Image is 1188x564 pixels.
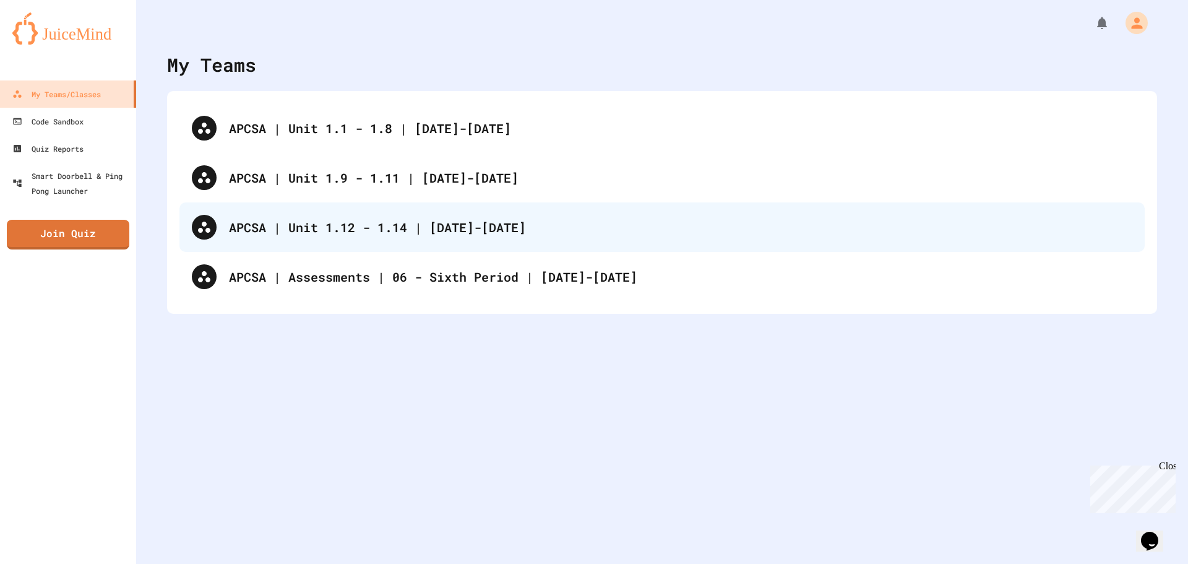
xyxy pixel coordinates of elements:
div: My Teams/Classes [12,87,101,102]
div: APCSA | Assessments | 06 - Sixth Period | [DATE]-[DATE] [179,252,1145,302]
div: APCSA | Unit 1.1 - 1.8 | [DATE]-[DATE] [179,103,1145,153]
div: Code Sandbox [12,114,84,129]
div: APCSA | Unit 1.12 - 1.14 | [DATE]-[DATE] [229,218,1132,236]
a: Join Quiz [7,220,129,249]
div: APCSA | Unit 1.12 - 1.14 | [DATE]-[DATE] [179,202,1145,252]
img: logo-orange.svg [12,12,124,45]
iframe: chat widget [1136,514,1176,552]
div: My Notifications [1072,12,1113,33]
div: APCSA | Assessments | 06 - Sixth Period | [DATE]-[DATE] [229,267,1132,286]
div: Quiz Reports [12,141,84,156]
div: My Teams [167,51,256,79]
div: APCSA | Unit 1.1 - 1.8 | [DATE]-[DATE] [229,119,1132,137]
div: APCSA | Unit 1.9 - 1.11 | [DATE]-[DATE] [229,168,1132,187]
div: Chat with us now!Close [5,5,85,79]
div: APCSA | Unit 1.9 - 1.11 | [DATE]-[DATE] [179,153,1145,202]
iframe: chat widget [1085,461,1176,513]
div: Smart Doorbell & Ping Pong Launcher [12,168,131,198]
div: My Account [1113,9,1151,37]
